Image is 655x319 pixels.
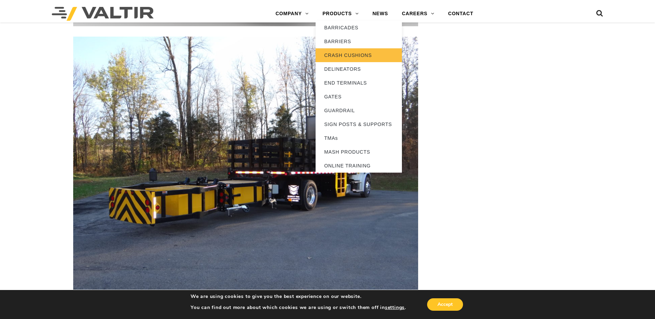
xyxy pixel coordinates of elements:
[316,35,402,48] a: BARRIERS
[316,145,402,159] a: MASH PRODUCTS
[316,104,402,117] a: GUARDRAIL
[316,7,366,21] a: PRODUCTS
[366,7,395,21] a: NEWS
[316,62,402,76] a: DELINEATORS
[316,159,402,173] a: ONLINE TRAINING
[269,7,316,21] a: COMPANY
[316,48,402,62] a: CRASH CUSHIONS
[191,304,406,311] p: You can find out more about which cookies we are using or switch them off in .
[395,7,441,21] a: CAREERS
[316,90,402,104] a: GATES
[316,131,402,145] a: TMAs
[316,21,402,35] a: BARRICADES
[316,76,402,90] a: END TERMINALS
[441,7,480,21] a: CONTACT
[191,293,406,300] p: We are using cookies to give you the best experience on our website.
[385,304,405,311] button: settings
[316,117,402,131] a: SIGN POSTS & SUPPORTS
[427,298,463,311] button: Accept
[52,7,154,21] img: Valtir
